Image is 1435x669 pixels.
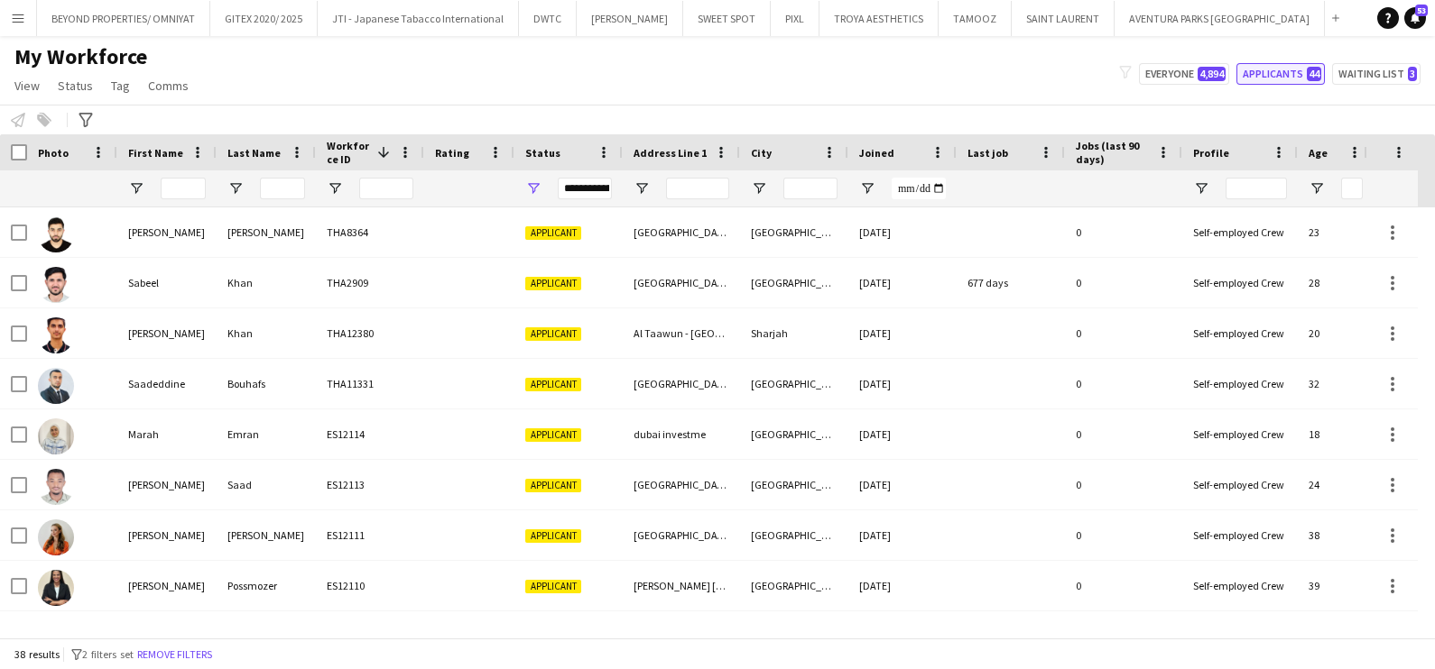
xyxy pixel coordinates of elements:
[1139,63,1229,85] button: Everyone4,894
[957,258,1065,307] div: 677 days
[683,1,771,36] button: SWEET SPOT
[1193,146,1229,160] span: Profile
[519,1,577,36] button: DWTC
[161,178,206,199] input: First Name Filter Input
[1182,359,1298,408] div: Self-employed Crew
[141,74,196,97] a: Comms
[1298,561,1374,610] div: 39
[117,561,217,610] div: [PERSON_NAME]
[1341,178,1363,199] input: Age Filter Input
[525,327,581,341] span: Applicant
[1226,178,1287,199] input: Profile Filter Input
[1076,139,1150,166] span: Jobs (last 90 days)
[623,359,740,408] div: [GEOGRAPHIC_DATA]
[38,368,74,404] img: Saadeddine Bouhafs
[359,178,413,199] input: Workforce ID Filter Input
[848,207,957,257] div: [DATE]
[525,226,581,240] span: Applicant
[848,561,957,610] div: [DATE]
[1065,510,1182,560] div: 0
[316,510,424,560] div: ES12111
[740,258,848,307] div: [GEOGRAPHIC_DATA]
[623,207,740,257] div: [GEOGRAPHIC_DATA] - [GEOGRAPHIC_DATA] - [GEOGRAPHIC_DATA]
[740,409,848,459] div: [GEOGRAPHIC_DATA]
[117,510,217,560] div: [PERSON_NAME]
[1182,308,1298,358] div: Self-employed Crew
[1182,510,1298,560] div: Self-employed Crew
[634,146,707,160] span: Address Line 1
[525,180,542,197] button: Open Filter Menu
[740,561,848,610] div: [GEOGRAPHIC_DATA]
[128,146,183,160] span: First Name
[848,359,957,408] div: [DATE]
[771,1,819,36] button: PIXL
[1065,409,1182,459] div: 0
[316,409,424,459] div: ES12114
[525,479,581,492] span: Applicant
[751,180,767,197] button: Open Filter Menu
[217,611,316,661] div: Buwule Nambale
[38,267,74,303] img: Sabeel Khan
[38,317,74,353] img: Mohammad Nabil Khan
[38,418,74,454] img: Marah Emran
[327,139,370,166] span: Workforce ID
[525,277,581,290] span: Applicant
[525,378,581,391] span: Applicant
[848,258,957,307] div: [DATE]
[1065,460,1182,509] div: 0
[1236,63,1325,85] button: Applicants44
[623,611,740,661] div: Marasi Drive
[1408,67,1417,81] span: 3
[111,78,130,94] span: Tag
[217,460,316,509] div: Saad
[316,359,424,408] div: THA11331
[623,409,740,459] div: dubai investme
[260,178,305,199] input: Last Name Filter Input
[783,178,838,199] input: City Filter Input
[316,258,424,307] div: THA2909
[217,409,316,459] div: Emran
[1182,460,1298,509] div: Self-employed Crew
[82,647,134,661] span: 2 filters set
[525,580,581,593] span: Applicant
[227,180,244,197] button: Open Filter Menu
[318,1,519,36] button: JTI - Japanese Tabacco International
[859,146,894,160] span: Joined
[38,216,74,252] img: Abdullah Anwaruddin
[316,561,424,610] div: ES12110
[740,359,848,408] div: [GEOGRAPHIC_DATA]
[1198,67,1226,81] span: 4,894
[1182,409,1298,459] div: Self-employed Crew
[1182,258,1298,307] div: Self-employed Crew
[14,43,147,70] span: My Workforce
[623,460,740,509] div: [GEOGRAPHIC_DATA] wtc
[740,510,848,560] div: [GEOGRAPHIC_DATA]
[1182,561,1298,610] div: Self-employed Crew
[1065,359,1182,408] div: 0
[217,308,316,358] div: Khan
[1307,67,1321,81] span: 44
[148,78,189,94] span: Comms
[104,74,137,97] a: Tag
[1065,258,1182,307] div: 0
[1182,611,1298,661] div: Self-employed Crew
[1065,561,1182,610] div: 0
[316,207,424,257] div: THA8364
[1298,510,1374,560] div: 38
[848,460,957,509] div: [DATE]
[58,78,93,94] span: Status
[634,180,650,197] button: Open Filter Menu
[892,178,946,199] input: Joined Filter Input
[1309,146,1328,160] span: Age
[117,409,217,459] div: Marah
[134,645,216,664] button: Remove filters
[819,1,939,36] button: TROYA AESTHETICS
[227,146,281,160] span: Last Name
[740,308,848,358] div: Sharjah
[1065,207,1182,257] div: 0
[740,207,848,257] div: [GEOGRAPHIC_DATA]
[117,611,217,661] div: [PERSON_NAME]
[623,510,740,560] div: [GEOGRAPHIC_DATA], [GEOGRAPHIC_DATA], [PERSON_NAME] 3A.1
[859,180,875,197] button: Open Filter Menu
[848,308,957,358] div: [DATE]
